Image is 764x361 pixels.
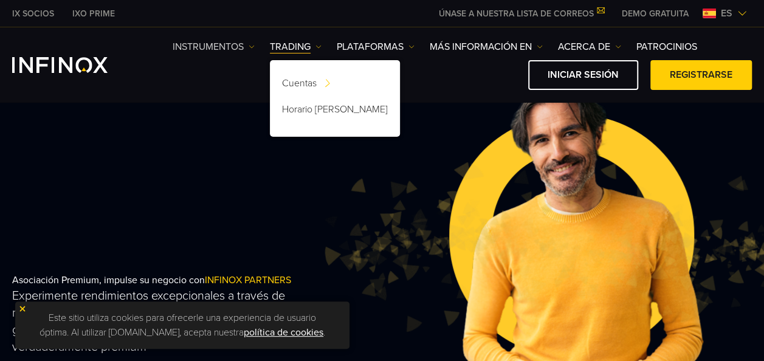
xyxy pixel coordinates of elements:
[12,57,136,73] a: INFINOX Logo
[337,40,415,54] a: PLATAFORMAS
[63,7,124,20] a: INFINOX
[270,40,322,54] a: TRADING
[716,6,737,21] span: es
[650,60,752,90] a: Registrarse
[558,40,621,54] a: ACERCA DE
[430,9,613,19] a: ÚNASE A NUESTRA LISTA DE CORREOS
[205,274,291,286] span: INFINOX PARTNERS
[613,7,698,20] a: INFINOX MENU
[270,72,400,98] a: Cuentas
[18,304,27,313] img: yellow close icon
[528,60,638,90] a: Iniciar sesión
[3,7,63,20] a: INFINOX
[430,40,543,54] a: Más información en
[270,98,400,125] a: Horario [PERSON_NAME]
[12,287,326,356] p: Experimente rendimientos excepcionales a través de nuestros planes de remuneración personalizados...
[636,40,697,54] a: Patrocinios
[173,40,255,54] a: Instrumentos
[21,308,343,343] p: Este sitio utiliza cookies para ofrecerle una experiencia de usuario óptima. Al utilizar [DOMAIN_...
[244,326,323,339] a: política de cookies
